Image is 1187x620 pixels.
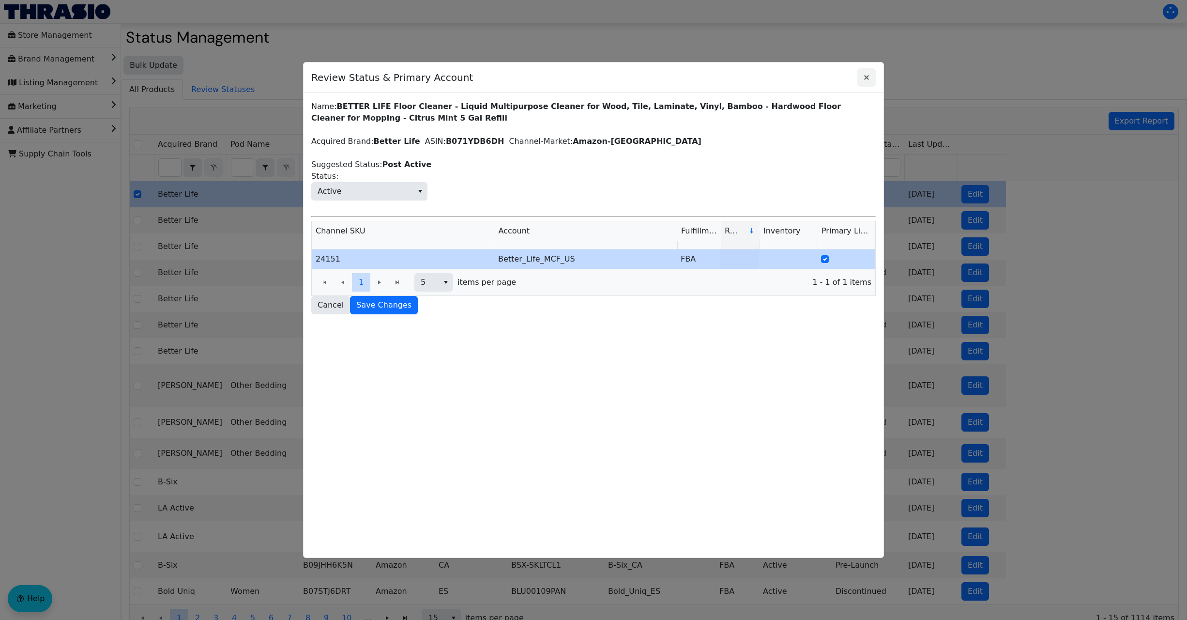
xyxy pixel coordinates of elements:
button: select [413,183,427,200]
button: select [439,274,453,291]
span: Fulfillment [681,225,717,237]
span: Save Changes [356,299,411,311]
button: Page 1 [352,273,370,292]
span: 5 [421,277,433,288]
input: Select Row [821,255,829,263]
span: Review Status & Primary Account [311,65,857,90]
button: Save Changes [350,296,418,314]
label: Better Life [374,137,420,146]
button: Cancel [311,296,350,314]
span: Status: [311,170,338,182]
span: Revenue [725,225,741,237]
div: Name: Acquired Brand: ASIN: Channel-Market: Suggested Status: [311,101,876,314]
span: 1 - 1 of 1 items [524,277,871,288]
td: 24151 [312,249,494,269]
span: items per page [457,277,516,288]
button: Close [857,68,876,87]
span: 1 [359,277,364,288]
span: Account [499,225,530,237]
span: Primary Listing [822,226,880,235]
div: Page 1 of 1 [312,269,875,295]
span: Inventory [763,225,800,237]
span: Status: [311,182,427,201]
span: Cancel [318,299,344,311]
span: Active [318,186,342,197]
td: Better_Life_MCF_US [494,249,677,269]
span: Channel SKU [316,225,365,237]
label: BETTER LIFE Floor Cleaner - Liquid Multipurpose Cleaner for Wood, Tile, Laminate, Vinyl, Bamboo -... [311,102,841,123]
span: Page size [414,273,453,292]
label: Amazon-[GEOGRAPHIC_DATA] [573,137,701,146]
label: Post Active [382,160,432,169]
td: FBA [677,249,720,269]
label: B071YDB6DH [446,137,504,146]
